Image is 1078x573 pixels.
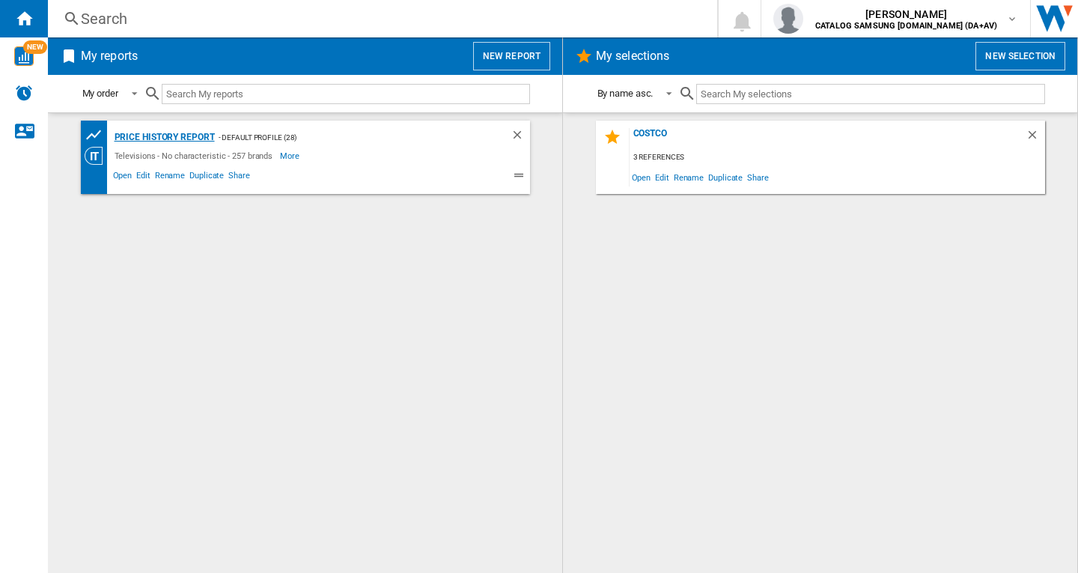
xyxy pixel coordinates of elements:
[696,84,1044,104] input: Search My selections
[773,4,803,34] img: profile.jpg
[111,147,281,165] div: Televisions - No characteristic - 257 brands
[597,88,654,99] div: By name asc.
[511,128,530,147] div: Delete
[153,169,187,187] span: Rename
[473,42,550,70] button: New report
[81,8,678,29] div: Search
[23,40,47,54] span: NEW
[85,147,111,165] div: Category View
[815,21,997,31] b: CATALOG SAMSUNG [DOMAIN_NAME] (DA+AV)
[593,42,672,70] h2: My selections
[1026,128,1045,148] div: Delete
[111,128,215,147] div: Price History Report
[226,169,252,187] span: Share
[14,46,34,66] img: wise-card.svg
[653,167,672,187] span: Edit
[975,42,1065,70] button: New selection
[706,167,745,187] span: Duplicate
[78,42,141,70] h2: My reports
[630,128,1026,148] div: Costco
[672,167,706,187] span: Rename
[187,169,226,187] span: Duplicate
[215,128,481,147] div: - Default profile (28)
[134,169,153,187] span: Edit
[280,147,302,165] span: More
[745,167,771,187] span: Share
[111,169,135,187] span: Open
[82,88,118,99] div: My order
[162,84,530,104] input: Search My reports
[85,126,111,145] div: Product prices grid
[15,84,33,102] img: alerts-logo.svg
[630,148,1045,167] div: 3 references
[815,7,997,22] span: [PERSON_NAME]
[630,167,654,187] span: Open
